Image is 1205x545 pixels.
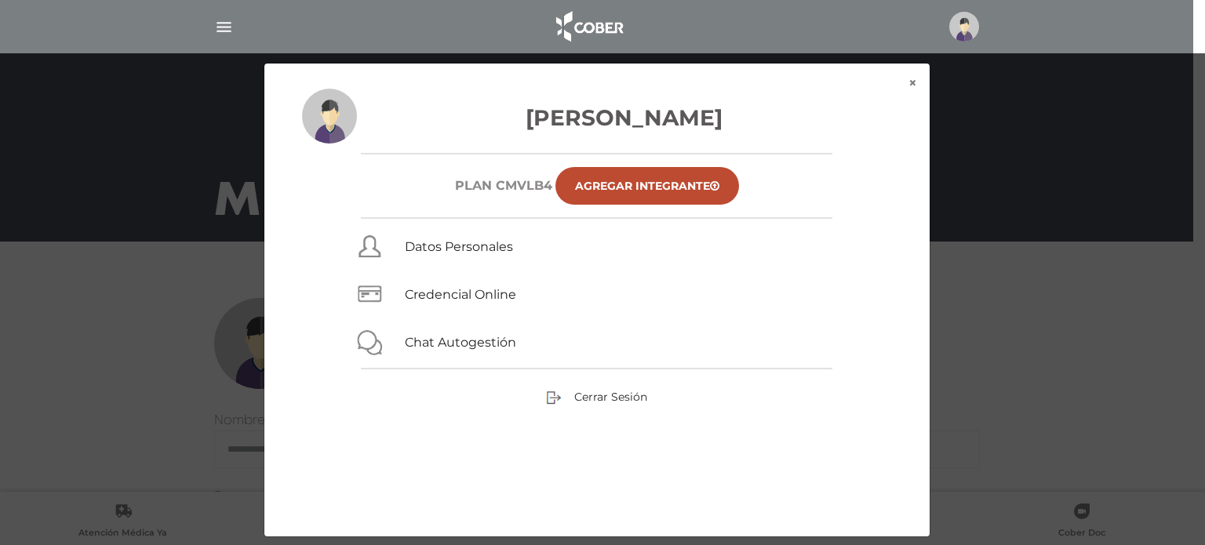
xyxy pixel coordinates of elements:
[455,178,552,193] h6: Plan CMVLB4
[555,167,739,205] a: Agregar Integrante
[546,390,562,405] img: sign-out.png
[949,12,979,42] img: profile-placeholder.svg
[405,287,516,302] a: Credencial Online
[302,101,892,134] h3: [PERSON_NAME]
[214,17,234,37] img: Cober_menu-lines-white.svg
[302,89,357,144] img: profile-placeholder.svg
[548,8,630,45] img: logo_cober_home-white.png
[896,64,930,103] button: ×
[405,335,516,350] a: Chat Autogestión
[546,389,647,403] a: Cerrar Sesión
[405,239,513,254] a: Datos Personales
[574,390,647,404] span: Cerrar Sesión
